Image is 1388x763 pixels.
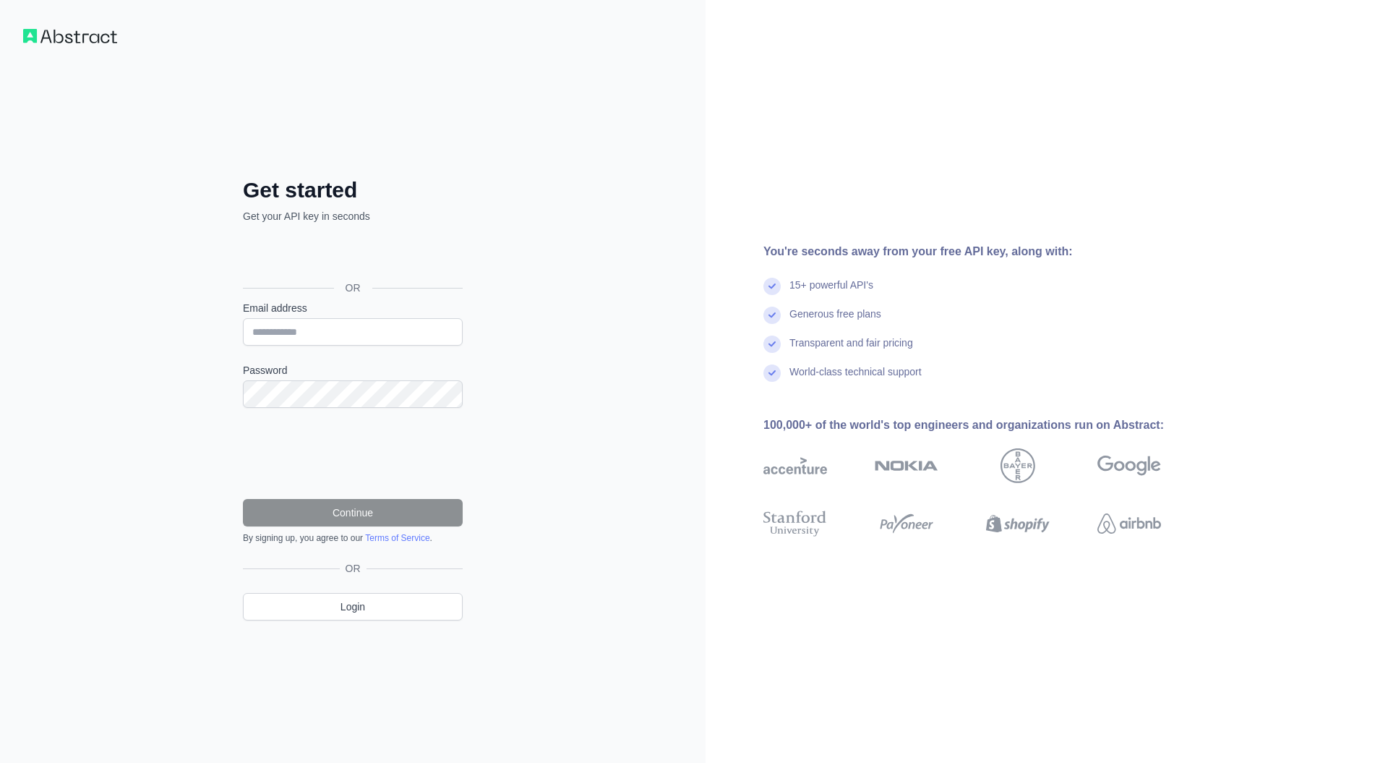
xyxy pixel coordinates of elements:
[340,561,367,576] span: OR
[243,209,463,223] p: Get your API key in seconds
[1097,448,1161,483] img: google
[243,301,463,315] label: Email address
[789,365,922,393] div: World-class technical support
[789,278,873,307] div: 15+ powerful API's
[763,336,781,353] img: check mark
[243,593,463,621] a: Login
[875,448,938,483] img: nokia
[789,307,881,336] div: Generous free plans
[365,533,429,543] a: Terms of Service
[1097,508,1161,540] img: airbnb
[763,417,1207,434] div: 100,000+ of the world's top engineers and organizations run on Abstract:
[243,363,463,378] label: Password
[763,448,827,483] img: accenture
[236,239,467,271] iframe: Sign in with Google Button
[763,243,1207,260] div: You're seconds away from your free API key, along with:
[763,365,781,382] img: check mark
[243,425,463,482] iframe: reCAPTCHA
[763,508,827,540] img: stanford university
[243,177,463,203] h2: Get started
[763,278,781,295] img: check mark
[789,336,913,365] div: Transparent and fair pricing
[243,499,463,527] button: Continue
[23,29,117,43] img: Workflow
[243,532,463,544] div: By signing up, you agree to our .
[1001,448,1035,483] img: bayer
[763,307,781,324] img: check mark
[875,508,938,540] img: payoneer
[334,281,372,295] span: OR
[986,508,1050,540] img: shopify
